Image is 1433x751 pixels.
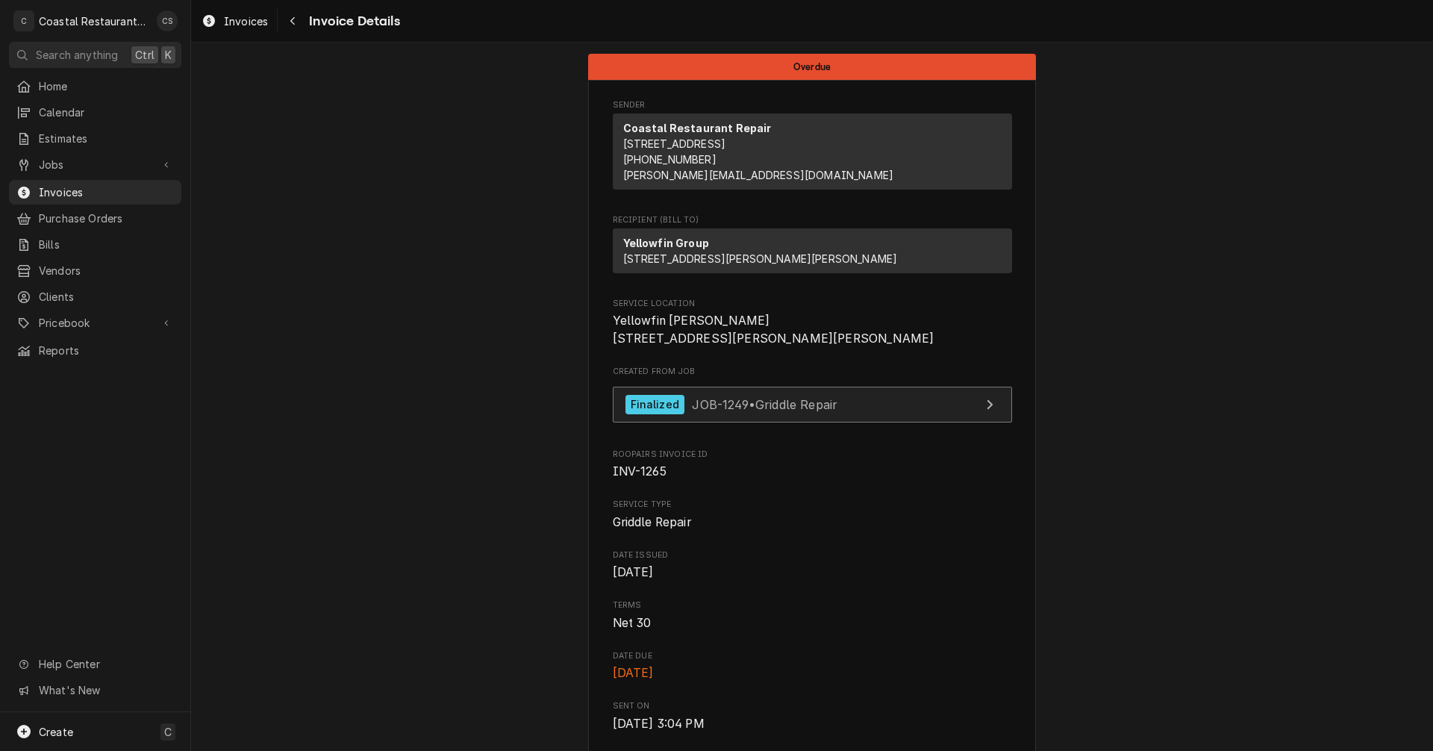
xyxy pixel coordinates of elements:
div: Invoice Sender [613,99,1012,196]
div: CS [157,10,178,31]
span: Home [39,78,174,94]
span: Jobs [39,157,152,172]
span: Date Due [613,664,1012,682]
div: Recipient (Bill To) [613,228,1012,273]
strong: Coastal Restaurant Repair [623,122,772,134]
span: Invoices [224,13,268,29]
span: Date Issued [613,549,1012,561]
a: Purchase Orders [9,206,181,231]
span: Date Due [613,650,1012,662]
a: Calendar [9,100,181,125]
div: Service Type [613,499,1012,531]
div: Terms [613,599,1012,632]
a: View Job [613,387,1012,423]
span: Service Type [613,499,1012,511]
span: Bills [39,237,174,252]
div: C [13,10,34,31]
span: Date Issued [613,564,1012,582]
span: Help Center [39,656,172,672]
span: Invoice Details [305,11,399,31]
span: What's New [39,682,172,698]
span: [DATE] [613,666,654,680]
span: Terms [613,614,1012,632]
a: Go to Pricebook [9,311,181,335]
div: Sent On [613,700,1012,732]
a: Invoices [9,180,181,205]
span: JOB-1249 • Griddle Repair [692,396,837,411]
strong: Yellowfin Group [623,237,709,249]
div: Sender [613,113,1012,196]
span: [DATE] [613,565,654,579]
div: Created From Job [613,366,1012,430]
span: C [164,724,172,740]
span: Ctrl [135,47,154,63]
span: [DATE] 3:04 PM [613,717,705,731]
span: Invoices [39,184,174,200]
span: Recipient (Bill To) [613,214,1012,226]
div: Finalized [625,395,684,415]
span: Pricebook [39,315,152,331]
button: Navigate back [281,9,305,33]
span: Search anything [36,47,118,63]
span: INV-1265 [613,464,666,479]
span: Service Type [613,514,1012,532]
span: [STREET_ADDRESS] [623,137,726,150]
span: Sender [613,99,1012,111]
div: Invoice Recipient [613,214,1012,280]
span: Service Location [613,298,1012,310]
a: Reports [9,338,181,363]
a: Home [9,74,181,99]
div: Status [588,54,1036,80]
div: Date Issued [613,549,1012,582]
a: Estimates [9,126,181,151]
span: Yellowfin [PERSON_NAME] [STREET_ADDRESS][PERSON_NAME][PERSON_NAME] [613,314,934,346]
span: Sent On [613,700,1012,712]
div: Coastal Restaurant Repair [39,13,149,29]
div: Service Location [613,298,1012,348]
span: Roopairs Invoice ID [613,463,1012,481]
div: Chris Sockriter's Avatar [157,10,178,31]
div: Recipient (Bill To) [613,228,1012,279]
span: Create [39,726,73,738]
button: Search anythingCtrlK [9,42,181,68]
a: Go to Help Center [9,652,181,676]
span: Estimates [39,131,174,146]
a: Invoices [196,9,274,34]
span: K [165,47,172,63]
a: Clients [9,284,181,309]
a: [PERSON_NAME][EMAIL_ADDRESS][DOMAIN_NAME] [623,169,894,181]
div: Sender [613,113,1012,190]
span: Net 30 [613,616,652,630]
a: Vendors [9,258,181,283]
span: [STREET_ADDRESS][PERSON_NAME][PERSON_NAME] [623,252,898,265]
a: Go to What's New [9,678,181,702]
span: Reports [39,343,174,358]
span: Calendar [39,105,174,120]
a: Bills [9,232,181,257]
span: Service Location [613,312,1012,347]
span: Roopairs Invoice ID [613,449,1012,461]
span: Purchase Orders [39,211,174,226]
a: [PHONE_NUMBER] [623,153,716,166]
div: Date Due [613,650,1012,682]
span: Vendors [39,263,174,278]
span: Clients [39,289,174,305]
span: Created From Job [613,366,1012,378]
span: Griddle Repair [613,515,691,529]
span: Overdue [793,62,831,72]
a: Go to Jobs [9,152,181,177]
span: Terms [613,599,1012,611]
div: Roopairs Invoice ID [613,449,1012,481]
span: Sent On [613,715,1012,733]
